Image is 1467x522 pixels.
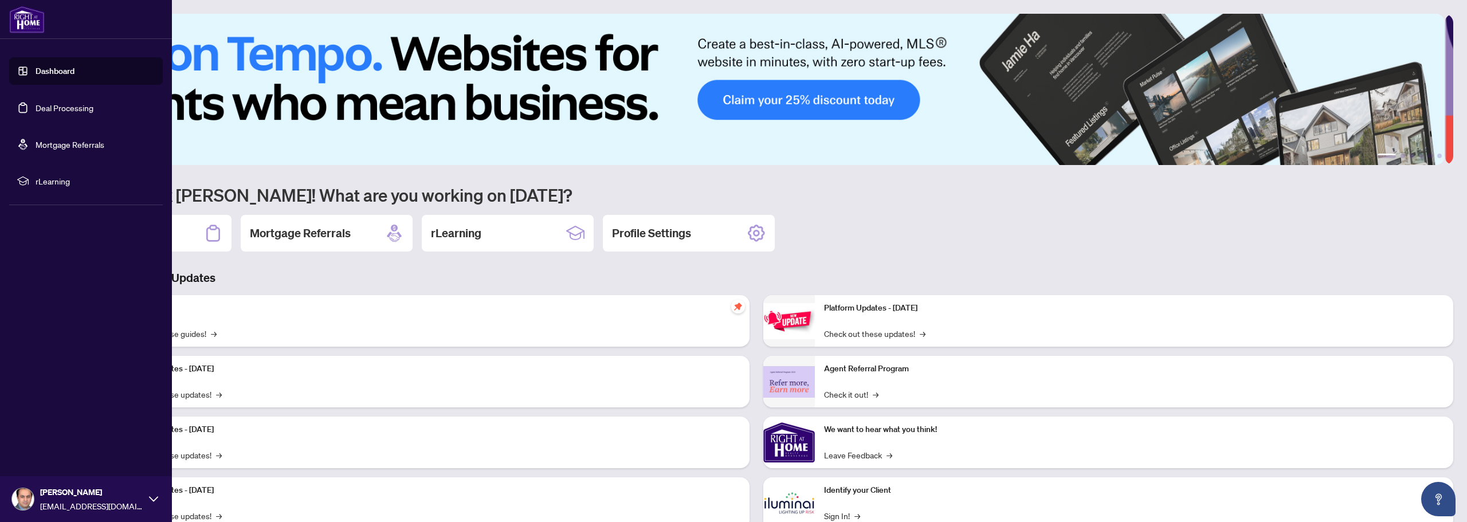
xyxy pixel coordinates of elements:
span: → [216,388,222,401]
p: Platform Updates - [DATE] [824,302,1444,315]
a: Dashboard [36,66,74,76]
button: 6 [1437,154,1442,158]
span: → [920,327,925,340]
h1: Welcome back [PERSON_NAME]! What are you working on [DATE]? [60,184,1453,206]
img: Agent Referral Program [763,366,815,398]
p: Identify your Client [824,484,1444,497]
span: → [873,388,878,401]
img: We want to hear what you think! [763,417,815,468]
span: → [216,509,222,522]
a: Sign In!→ [824,509,860,522]
button: 1 [1378,154,1396,158]
p: Platform Updates - [DATE] [120,363,740,375]
a: Mortgage Referrals [36,139,104,150]
p: Platform Updates - [DATE] [120,484,740,497]
button: 4 [1419,154,1423,158]
p: Self-Help [120,302,740,315]
button: 2 [1401,154,1405,158]
span: rLearning [36,175,155,187]
p: Agent Referral Program [824,363,1444,375]
a: Deal Processing [36,103,93,113]
button: 3 [1410,154,1414,158]
h2: rLearning [431,225,481,241]
img: Platform Updates - June 23, 2025 [763,303,815,339]
img: Profile Icon [12,488,34,510]
button: 5 [1428,154,1433,158]
h2: Profile Settings [612,225,691,241]
span: pushpin [731,300,745,313]
a: Check out these updates!→ [824,327,925,340]
button: Open asap [1421,482,1456,516]
h3: Brokerage & Industry Updates [60,270,1453,286]
span: → [216,449,222,461]
a: Leave Feedback→ [824,449,892,461]
p: We want to hear what you think! [824,423,1444,436]
h2: Mortgage Referrals [250,225,351,241]
span: → [887,449,892,461]
span: → [854,509,860,522]
span: → [211,327,217,340]
p: Platform Updates - [DATE] [120,423,740,436]
span: [EMAIL_ADDRESS][DOMAIN_NAME] [40,500,143,512]
img: logo [9,6,45,33]
a: Check it out!→ [824,388,878,401]
span: [PERSON_NAME] [40,486,143,499]
img: Slide 0 [60,14,1445,165]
